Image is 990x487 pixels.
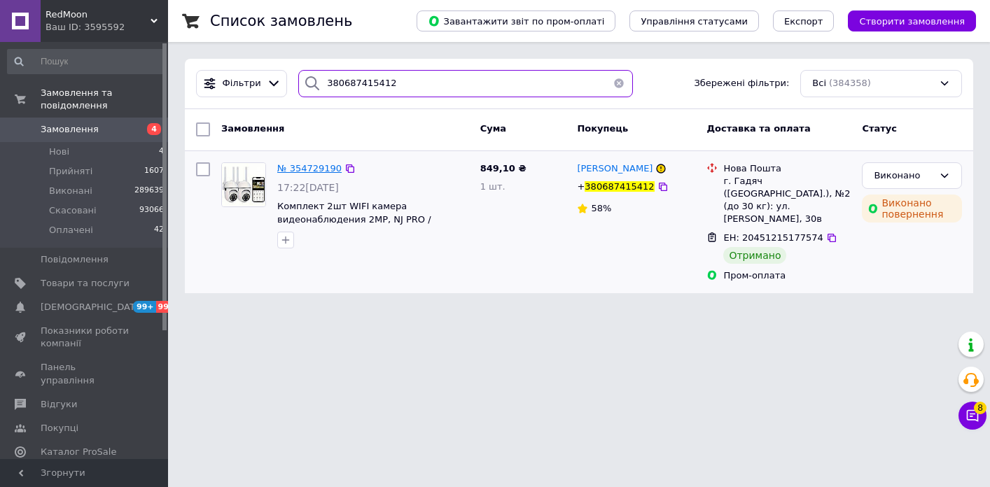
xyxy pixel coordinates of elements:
a: Створити замовлення [834,15,976,26]
span: 58% [591,203,611,213]
a: Фото товару [221,162,266,207]
a: Комплект 2шт WIFI камера видеонаблюдения 2MP, NJ PRO / Уличная камера с датчиком движения / Вайфа... [277,201,463,250]
span: Прийняті [49,165,92,178]
div: г. Гадяч ([GEOGRAPHIC_DATA].), №2 (до 30 кг): ул. [PERSON_NAME], 30в [723,175,851,226]
a: [PERSON_NAME] [577,162,653,176]
span: Покупці [41,422,78,435]
span: Виконані [49,185,92,197]
span: 4 [147,123,161,135]
span: 8 [974,402,986,414]
div: Виконано повернення [862,195,962,223]
span: Каталог ProSale [41,446,116,458]
span: Cума [480,123,506,134]
span: 4 [159,146,164,158]
span: 17:22[DATE] [277,182,339,193]
span: Доставка та оплата [706,123,810,134]
span: ЕН: 20451215177574 [723,232,823,243]
span: 42 [154,224,164,237]
span: Фільтри [223,77,261,90]
span: Замовлення та повідомлення [41,87,168,112]
img: Фото товару [222,163,265,206]
span: + [577,181,585,192]
button: Очистить [605,70,633,97]
button: Чат з покупцем8 [958,402,986,430]
span: Управління статусами [641,16,748,27]
span: Замовлення [41,123,99,136]
span: Повідомлення [41,253,109,266]
span: Оплачені [49,224,93,237]
span: RedMoon [46,8,151,21]
span: 289639 [134,185,164,197]
span: Панель управління [41,361,130,386]
span: Покупець [577,123,628,134]
span: Експорт [784,16,823,27]
span: Збережені фільтри: [694,77,789,90]
span: [PERSON_NAME] [577,163,653,174]
input: Пошук [7,49,165,74]
span: Нові [49,146,69,158]
button: Експорт [773,10,835,31]
input: Пошук за номером замовлення, ПІБ покупця, номером телефону, Email, номером накладної [298,70,632,97]
span: 1 шт. [480,181,506,192]
div: Ваш ID: 3595592 [46,21,168,34]
span: 380687415412 [585,181,654,192]
span: 1607 [144,165,164,178]
button: Створити замовлення [848,10,976,31]
span: Створити замовлення [859,16,965,27]
span: 93066 [139,204,164,217]
span: Відгуки [41,398,77,411]
span: Всі [812,77,826,90]
div: Пром-оплата [723,269,851,282]
span: 99+ [156,301,179,313]
span: 849,10 ₴ [480,163,527,174]
button: Завантажити звіт по пром-оплаті [417,10,615,31]
span: [DEMOGRAPHIC_DATA] [41,301,144,313]
span: Скасовані [49,204,97,217]
div: Виконано [874,169,933,183]
a: № 354729190 [277,163,342,174]
button: Управління статусами [629,10,759,31]
span: Показники роботи компанії [41,325,130,350]
span: Товари та послуги [41,277,130,290]
span: Замовлення [221,123,284,134]
h1: Список замовлень [210,13,352,29]
span: Статус [862,123,897,134]
span: Завантажити звіт по пром-оплаті [428,15,604,27]
div: Отримано [723,247,786,264]
span: 99+ [133,301,156,313]
span: (384358) [829,78,871,88]
div: Нова Пошта [723,162,851,175]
